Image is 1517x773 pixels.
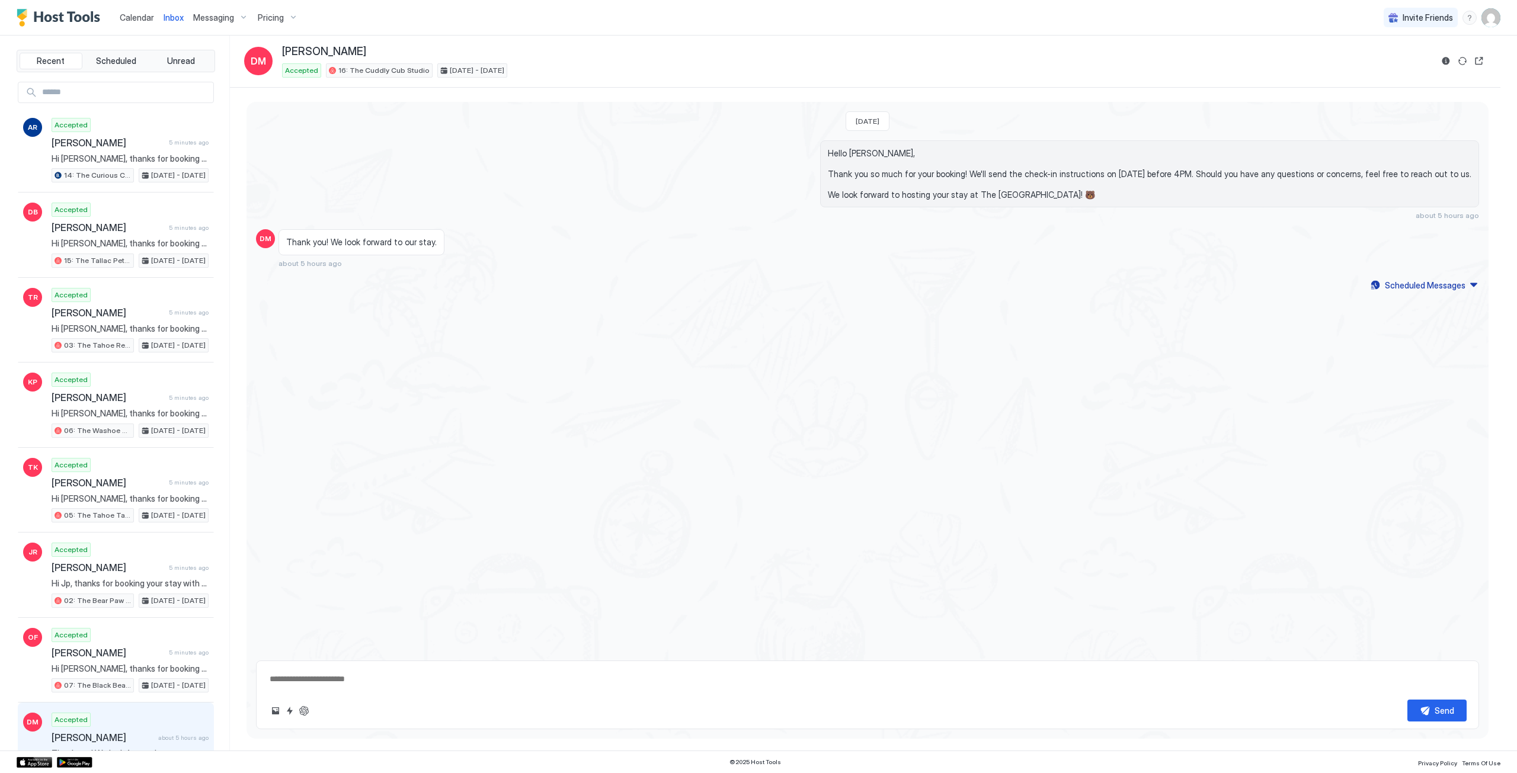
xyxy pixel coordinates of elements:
span: Accepted [55,714,88,725]
span: Hi [PERSON_NAME], thanks for booking your stay with us! Details of your Booking: 📍 [STREET_ADDRES... [52,663,209,674]
span: about 5 hours ago [279,259,342,268]
button: Scheduled Messages [1369,277,1479,293]
button: Unread [149,53,212,69]
span: Hi [PERSON_NAME], thanks for booking your stay with us! Details of your Booking: 📍 [STREET_ADDRES... [52,238,209,249]
span: [DATE] - [DATE] [450,65,504,76]
span: 07: The Black Bear King Studio [64,680,131,691]
a: Calendar [120,11,154,24]
span: 14: The Curious Cub Pet Friendly Studio [64,170,131,181]
span: Messaging [193,12,234,23]
div: Send [1435,704,1454,717]
span: TK [28,462,38,473]
span: 06: The Washoe Sierra Studio [64,425,131,436]
div: Scheduled Messages [1385,279,1465,291]
a: Host Tools Logo [17,9,105,27]
span: 5 minutes ago [169,224,209,232]
div: menu [1462,11,1477,25]
span: [DATE] [856,117,879,126]
span: Unread [167,56,195,66]
span: Accepted [285,65,318,76]
span: Hi Jp, thanks for booking your stay with us! Details of your Booking: 📍 [STREET_ADDRESS] Unit #2 ... [52,578,209,589]
a: Inbox [164,11,184,24]
span: Scheduled [96,56,136,66]
span: Thank you! We look forward to our stay. [52,748,209,759]
button: ChatGPT Auto Reply [297,704,311,718]
span: Hi [PERSON_NAME], thanks for booking your stay with us! Details of your Booking: 📍 [STREET_ADDRES... [52,323,209,334]
span: 15: The Tallac Pet Friendly Studio [64,255,131,266]
span: Thank you! We look forward to our stay. [286,237,437,248]
button: Sync reservation [1455,54,1470,68]
span: 5 minutes ago [169,394,209,402]
input: Input Field [37,82,213,102]
span: [DATE] - [DATE] [151,170,206,181]
a: Privacy Policy [1418,756,1457,768]
span: Hello [PERSON_NAME], Thank you so much for your booking! We'll send the check-in instructions on ... [828,148,1471,200]
span: [PERSON_NAME] [52,647,164,659]
span: Hi [PERSON_NAME], thanks for booking your stay with us! Details of your Booking: 📍 [STREET_ADDRES... [52,408,209,419]
span: Hi [PERSON_NAME], thanks for booking your stay with us! Details of your Booking: 📍 [STREET_ADDRES... [52,153,209,164]
span: Accepted [55,460,88,470]
span: Accepted [55,120,88,130]
span: 03: The Tahoe Retro Double Bed Studio [64,340,131,351]
span: TR [28,292,38,303]
span: [PERSON_NAME] [52,562,164,573]
span: Privacy Policy [1418,759,1457,766]
span: OF [28,632,38,643]
span: [PERSON_NAME] [52,732,153,743]
button: Open reservation [1472,54,1486,68]
span: 5 minutes ago [169,649,209,656]
button: Reservation information [1439,54,1453,68]
span: AR [28,122,37,133]
span: [DATE] - [DATE] [151,425,206,436]
span: 05: The Tahoe Tamarack Pet Friendly Studio [64,510,131,521]
span: 5 minutes ago [169,139,209,146]
span: [PERSON_NAME] [282,45,366,59]
span: © 2025 Host Tools [729,758,781,766]
span: [DATE] - [DATE] [151,255,206,266]
span: 16: The Cuddly Cub Studio [338,65,430,76]
span: [PERSON_NAME] [52,222,164,233]
button: Quick reply [283,704,297,718]
span: 02: The Bear Paw Pet Friendly King Studio [64,595,131,606]
span: DM [251,54,266,68]
span: DB [28,207,38,217]
span: Inbox [164,12,184,23]
span: Accepted [55,290,88,300]
span: 5 minutes ago [169,309,209,316]
a: Terms Of Use [1462,756,1500,768]
span: DM [260,233,271,244]
span: 5 minutes ago [169,479,209,486]
span: [PERSON_NAME] [52,477,164,489]
a: App Store [17,757,52,768]
span: Invite Friends [1403,12,1453,23]
span: 5 minutes ago [169,564,209,572]
span: [DATE] - [DATE] [151,595,206,606]
span: Terms Of Use [1462,759,1500,766]
span: about 5 hours ago [1416,211,1479,220]
span: [DATE] - [DATE] [151,510,206,521]
button: Send [1407,700,1467,721]
button: Upload image [268,704,283,718]
span: Accepted [55,630,88,640]
span: Pricing [258,12,284,23]
button: Scheduled [85,53,148,69]
span: DM [27,717,39,727]
span: Hi [PERSON_NAME], thanks for booking your stay with us! Details of your Booking: 📍 [STREET_ADDRES... [52,493,209,504]
span: Accepted [55,204,88,215]
span: about 5 hours ago [158,734,209,742]
div: tab-group [17,50,215,72]
span: JR [28,547,37,557]
div: User profile [1481,8,1500,27]
span: [PERSON_NAME] [52,392,164,403]
span: Accepted [55,544,88,555]
button: Recent [20,53,82,69]
span: [PERSON_NAME] [52,137,164,149]
span: Accepted [55,374,88,385]
span: [PERSON_NAME] [52,307,164,319]
a: Google Play Store [57,757,92,768]
span: KP [28,377,37,387]
span: Recent [37,56,65,66]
